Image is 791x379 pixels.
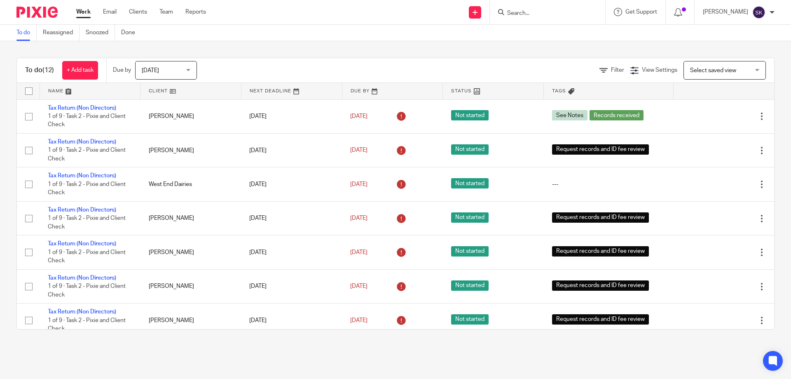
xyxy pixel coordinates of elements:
span: 1 of 9 · Task 2 - Pixie and Client Check [48,148,126,162]
td: [DATE] [241,201,342,235]
span: [DATE] [350,250,367,255]
a: Tax Return (Non Directors) [48,275,116,281]
a: Done [121,25,141,41]
td: [DATE] [241,167,342,201]
span: Request records and ID fee review [552,280,649,291]
span: Request records and ID fee review [552,246,649,257]
span: 1 of 9 · Task 2 - Pixie and Client Check [48,250,126,264]
a: Reassigned [43,25,80,41]
td: [PERSON_NAME] [140,133,241,167]
span: [DATE] [350,148,367,153]
span: Not started [451,246,489,257]
span: Not started [451,314,489,325]
span: [DATE] [350,215,367,221]
span: 1 of 9 · Task 2 - Pixie and Client Check [48,181,126,196]
a: Email [103,8,117,16]
div: --- [552,180,665,188]
span: See Notes [552,110,587,120]
span: Get Support [625,9,657,15]
span: Request records and ID fee review [552,212,649,223]
input: Search [506,10,580,17]
td: [PERSON_NAME] [140,269,241,303]
a: Snoozed [86,25,115,41]
span: Not started [451,280,489,291]
span: Not started [451,212,489,223]
a: Tax Return (Non Directors) [48,309,116,315]
span: Filter [611,67,624,73]
a: Tax Return (Non Directors) [48,241,116,247]
span: View Settings [642,67,677,73]
td: [PERSON_NAME] [140,235,241,269]
span: (12) [42,67,54,73]
a: Tax Return (Non Directors) [48,139,116,145]
a: Reports [185,8,206,16]
a: Work [76,8,91,16]
span: Not started [451,110,489,120]
a: Tax Return (Non Directors) [48,207,116,213]
td: [PERSON_NAME] [140,99,241,133]
span: [DATE] [350,113,367,119]
td: [PERSON_NAME] [140,304,241,337]
a: Clients [129,8,147,16]
span: 1 of 9 · Task 2 - Pixie and Client Check [48,283,126,298]
span: [DATE] [350,283,367,289]
span: [DATE] [350,318,367,323]
span: Select saved view [690,68,736,73]
a: + Add task [62,61,98,80]
a: To do [16,25,37,41]
a: Tax Return (Non Directors) [48,173,116,179]
p: [PERSON_NAME] [703,8,748,16]
span: Request records and ID fee review [552,144,649,155]
td: West End Dairies [140,167,241,201]
a: Team [159,8,173,16]
span: [DATE] [350,181,367,187]
td: [DATE] [241,133,342,167]
span: 1 of 9 · Task 2 - Pixie and Client Check [48,318,126,332]
span: Tags [552,89,566,93]
span: 1 of 9 · Task 2 - Pixie and Client Check [48,215,126,230]
td: [DATE] [241,269,342,303]
img: svg%3E [752,6,765,19]
span: Records received [590,110,644,120]
td: [DATE] [241,99,342,133]
span: Request records and ID fee review [552,314,649,325]
a: Tax Return (Non Directors) [48,105,116,111]
span: [DATE] [142,68,159,73]
span: Not started [451,144,489,155]
img: Pixie [16,7,58,18]
td: [DATE] [241,304,342,337]
td: [DATE] [241,235,342,269]
span: 1 of 9 · Task 2 - Pixie and Client Check [48,113,126,128]
span: Not started [451,178,489,188]
h1: To do [25,66,54,75]
td: [PERSON_NAME] [140,201,241,235]
p: Due by [113,66,131,74]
